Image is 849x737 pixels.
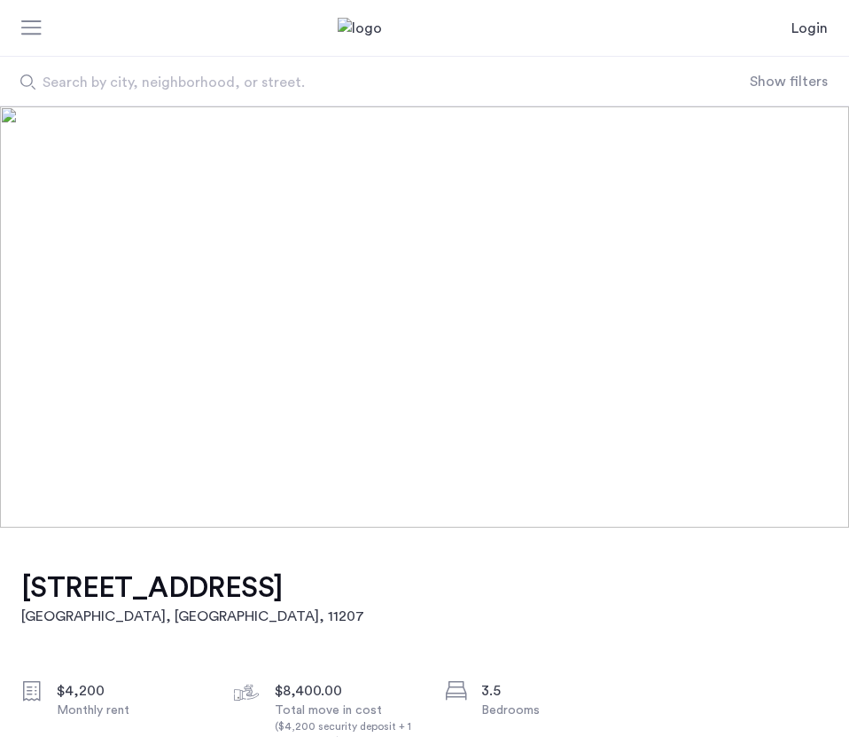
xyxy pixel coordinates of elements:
div: $8,400.00 [275,680,424,702]
button: Show or hide filters [750,71,828,92]
h2: [GEOGRAPHIC_DATA], [GEOGRAPHIC_DATA] , 11207 [21,606,364,627]
div: Monthly rent [57,702,206,719]
div: $4,200 [57,680,206,702]
div: Bedrooms [481,702,630,719]
div: 3.5 [481,680,630,702]
a: Login [791,18,828,39]
img: logo [338,18,511,39]
a: Cazamio Logo [338,18,511,39]
a: [STREET_ADDRESS][GEOGRAPHIC_DATA], [GEOGRAPHIC_DATA], 11207 [21,570,364,627]
span: Search by city, neighborhood, or street. [43,72,643,93]
h1: [STREET_ADDRESS] [21,570,364,606]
